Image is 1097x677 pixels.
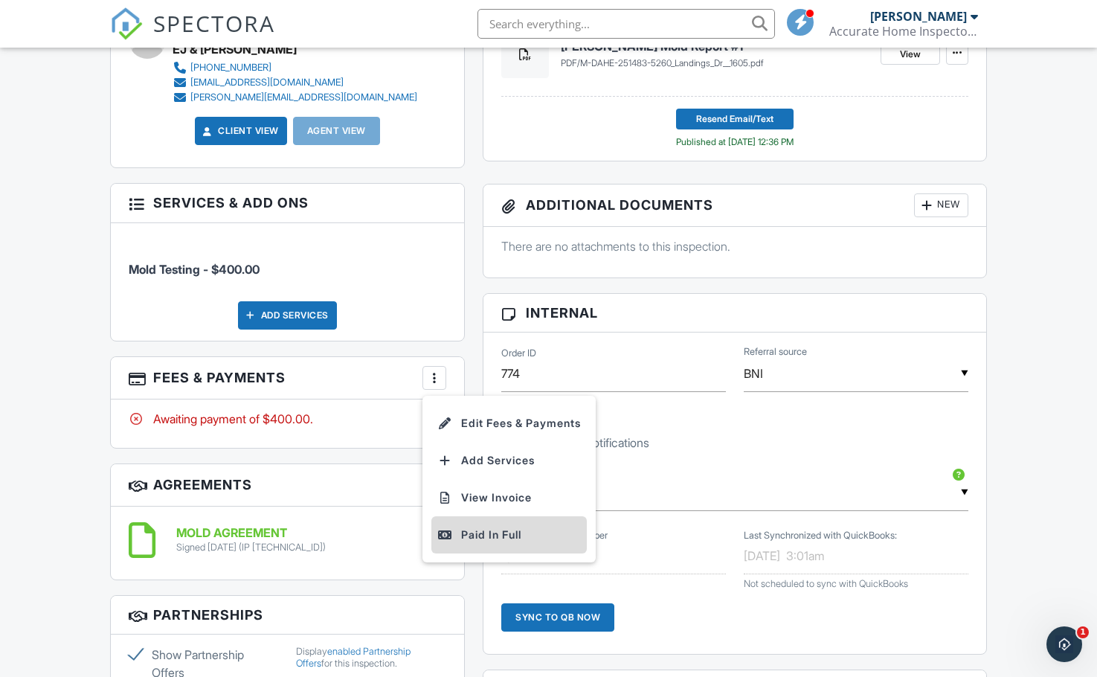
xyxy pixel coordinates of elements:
[173,60,417,75] a: [PHONE_NUMBER]
[238,301,337,330] div: Add Services
[200,123,279,138] a: Client View
[153,7,275,39] span: SPECTORA
[870,9,967,24] div: [PERSON_NAME]
[501,347,536,360] label: Order ID
[173,90,417,105] a: [PERSON_NAME][EMAIL_ADDRESS][DOMAIN_NAME]
[1046,626,1082,662] iframe: Intercom live chat
[296,646,446,670] div: Display for this inspection.
[744,529,897,542] label: Last Synchronized with QuickBooks:
[129,262,260,277] span: Mold Testing - $400.00
[744,345,807,359] label: Referral source
[501,238,968,254] p: There are no attachments to this inspection.
[176,542,326,554] div: Signed [DATE] (IP [TECHNICAL_ID])
[477,9,775,39] input: Search everything...
[483,294,986,333] h3: Internal
[1077,626,1089,638] span: 1
[176,527,326,540] h6: MOLD AGREEMENT
[129,411,447,427] div: Awaiting payment of $400.00.
[829,24,978,39] div: Accurate Home Inspectors of Florida
[744,578,908,589] span: Not scheduled to sync with QuickBooks
[110,20,275,51] a: SPECTORA
[914,193,968,217] div: New
[483,185,986,227] h3: Additional Documents
[110,7,143,40] img: The Best Home Inspection Software - Spectora
[111,184,465,222] h3: Services & Add ons
[111,357,465,400] h3: Fees & Payments
[190,77,344,89] div: [EMAIL_ADDRESS][DOMAIN_NAME]
[173,75,417,90] a: [EMAIL_ADDRESS][DOMAIN_NAME]
[111,464,465,507] h3: Agreements
[129,234,447,289] li: Service: Mold Testing
[111,596,465,635] h3: Partnerships
[190,92,417,103] div: [PERSON_NAME][EMAIL_ADDRESS][DOMAIN_NAME]
[501,603,614,632] div: Sync to QB Now
[296,646,411,669] a: enabled Partnership Offers
[176,527,326,553] a: MOLD AGREEMENT Signed [DATE] (IP [TECHNICAL_ID])
[190,62,271,74] div: [PHONE_NUMBER]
